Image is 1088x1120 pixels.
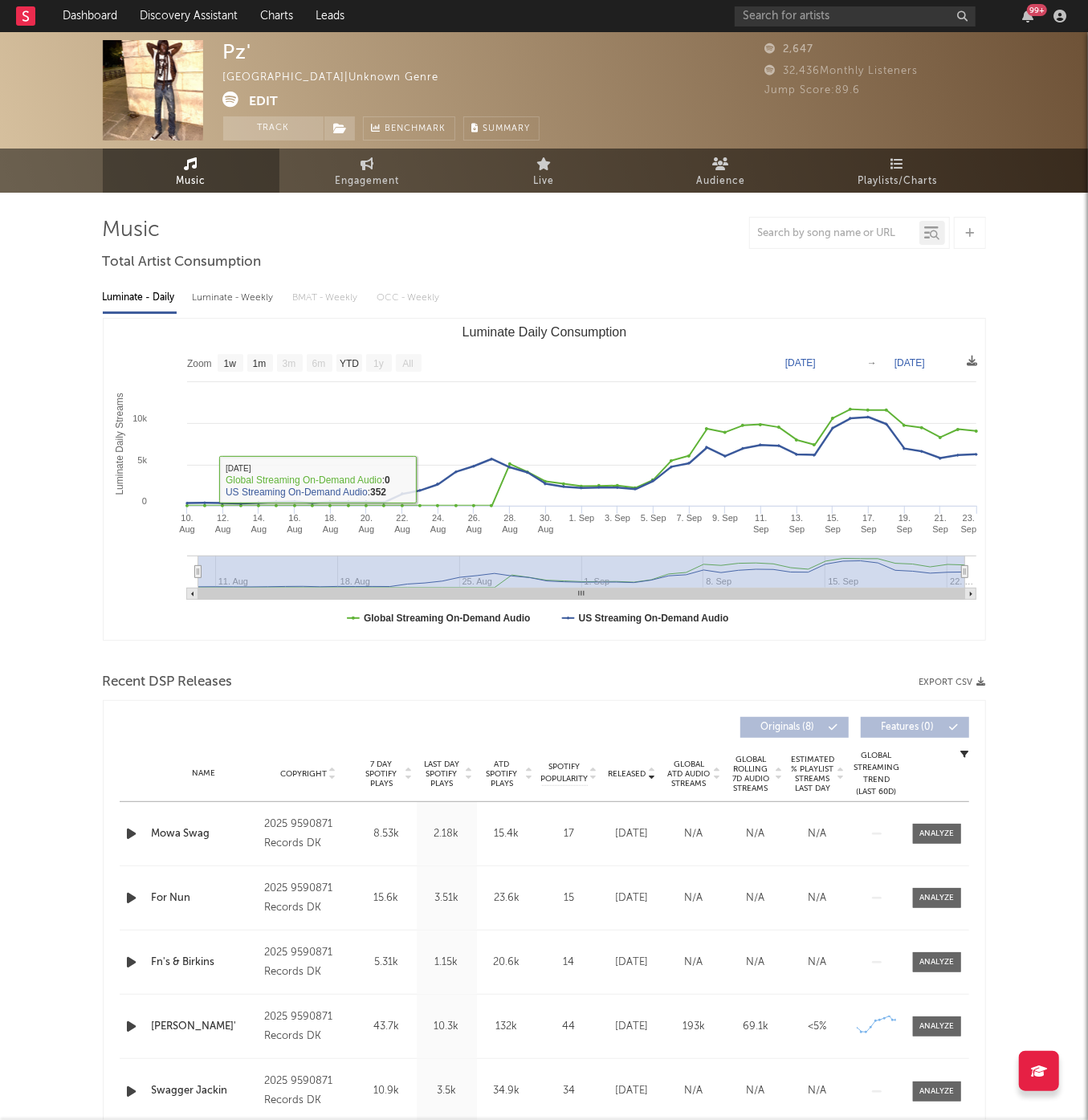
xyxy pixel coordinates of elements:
div: Fn's & Birkins [152,955,257,971]
div: 99 + [1027,4,1047,16]
div: 10.9k [361,1083,413,1099]
text: 10. Aug [179,513,195,534]
text: All [402,359,413,370]
div: 10.3k [421,1019,473,1035]
div: N/A [791,955,845,971]
a: Benchmark [363,116,455,141]
text: 12. Aug [214,513,230,534]
text: 23. Sep [960,513,976,534]
div: 2025 9590871 Records DK [264,1008,352,1046]
div: N/A [791,1083,845,1099]
text: 1. Sep [568,513,594,523]
text: Global Streaming On-Demand Audio [364,613,531,624]
span: Music [176,172,206,191]
text: 0 [141,496,146,506]
a: Swagger Jackin [152,1083,257,1099]
span: Global Rolling 7D Audio Streams [729,755,773,793]
span: Engagement [336,172,400,191]
div: [GEOGRAPHIC_DATA] | Unknown Genre [223,68,458,88]
div: Luminate - Daily [103,284,177,312]
div: 193k [667,1019,721,1035]
div: 43.7k [361,1019,413,1035]
span: Playlists/Charts [858,172,937,191]
div: 132k [481,1019,533,1035]
div: N/A [791,890,845,906]
text: [DATE] [785,357,816,369]
div: 15.4k [481,826,533,842]
text: 28. Aug [502,513,518,534]
text: 24. Aug [430,513,446,534]
div: 1.15k [421,955,473,971]
div: N/A [667,890,721,906]
text: 1y [373,359,384,370]
button: Track [223,116,324,141]
div: 15 [541,890,597,906]
div: [DATE] [605,955,659,971]
span: Copyright [280,769,327,779]
svg: Luminate Daily Consumption [104,319,984,640]
span: 32,436 Monthly Listeners [765,66,919,76]
div: 2025 9590871 Records DK [264,815,352,853]
span: Jump Score: 89.6 [765,85,861,96]
button: Originals(8) [740,717,849,738]
span: Benchmark [385,120,446,139]
div: 17 [541,826,597,842]
a: For Nun [152,890,257,906]
text: 20. Aug [358,513,374,534]
span: Recent DSP Releases [103,673,233,692]
div: 34 [541,1083,597,1099]
text: 26. Aug [466,513,482,534]
text: 10k [132,413,147,423]
div: 2.18k [421,826,473,842]
div: N/A [729,1083,783,1099]
div: [DATE] [605,890,659,906]
text: 13. Sep [788,513,805,534]
div: <5% [791,1019,845,1035]
div: [DATE] [605,1083,659,1099]
div: N/A [729,890,783,906]
input: Search for artists [735,6,976,26]
text: 18. Aug [322,513,338,534]
button: Edit [250,92,279,112]
div: 8.53k [361,826,413,842]
div: 15.6k [361,890,413,906]
text: 7. Sep [676,513,702,523]
span: Features ( 0 ) [871,723,945,732]
text: 22. … [950,576,973,586]
text: 22. Aug [394,513,410,534]
input: Search by song name or URL [750,227,919,240]
a: Mowa Swag [152,826,257,842]
span: Estimated % Playlist Streams Last Day [791,755,835,793]
div: 2025 9590871 Records DK [264,1072,352,1110]
div: 34.9k [481,1083,533,1099]
div: 2025 9590871 Records DK [264,943,352,982]
text: 16. Aug [287,513,303,534]
div: N/A [791,826,845,842]
text: 3. Sep [605,513,630,523]
div: 44 [541,1019,597,1035]
text: US Streaming On-Demand Audio [578,613,728,624]
div: Name [152,768,257,780]
text: Luminate Daily Streams [113,393,124,495]
div: N/A [729,955,783,971]
a: Engagement [279,149,456,193]
div: N/A [729,826,783,842]
div: N/A [667,1083,721,1099]
div: 20.6k [481,955,533,971]
text: Zoom [187,359,212,370]
div: 3.51k [421,890,473,906]
span: Last Day Spotify Plays [421,760,463,788]
text: 15. Sep [825,513,841,534]
a: [PERSON_NAME]' [152,1019,257,1035]
button: Summary [463,116,540,141]
div: [DATE] [605,826,659,842]
text: 6m [312,359,325,370]
span: Total Artist Consumption [103,253,262,272]
text: → [867,357,877,369]
text: 11. Sep [753,513,769,534]
span: Originals ( 8 ) [751,723,825,732]
a: Live [456,149,633,193]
